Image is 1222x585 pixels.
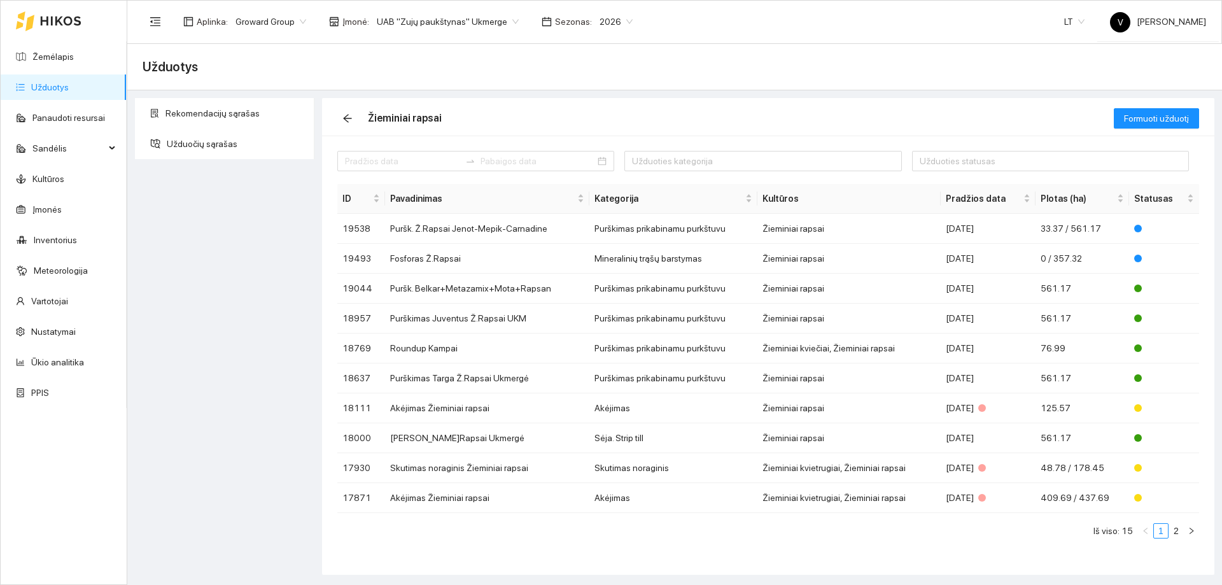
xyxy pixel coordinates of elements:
[1036,393,1130,423] td: 125.57
[337,214,385,244] td: 19538
[1138,523,1153,539] button: left
[385,334,589,363] td: Roundup Kampai
[385,483,589,513] td: Akėjimas Žieminiai rapsai
[1041,192,1115,206] span: Plotas (ha)
[337,363,385,393] td: 18637
[757,244,940,274] td: Žieminiai rapsai
[32,113,105,123] a: Panaudoti resursai
[946,461,1030,475] div: [DATE]
[1134,192,1184,206] span: Statusas
[342,15,369,29] span: Įmonė :
[338,113,357,123] span: arrow-left
[385,423,589,453] td: [PERSON_NAME]Rapsai Ukmergė
[1041,253,1082,264] span: 0 / 357.32
[941,184,1036,214] th: this column's title is Pradžios data,this column is sortable
[1188,527,1195,535] span: right
[32,136,105,161] span: Sandėlis
[31,388,49,398] a: PPIS
[345,154,460,168] input: Pradžios data
[757,363,940,393] td: Žieminiai rapsai
[1118,12,1123,32] span: V
[34,265,88,276] a: Meteorologija
[946,401,1030,415] div: [DATE]
[337,423,385,453] td: 18000
[757,274,940,304] td: Žieminiai rapsai
[757,423,940,453] td: Žieminiai rapsai
[385,393,589,423] td: Akėjimas Žieminiai rapsai
[31,296,68,306] a: Vartotojai
[385,244,589,274] td: Fosforas Ž.Rapsai
[1036,423,1130,453] td: 561.17
[757,334,940,363] td: Žieminiai kviečiai, Žieminiai rapsai
[31,327,76,337] a: Nustatymai
[34,235,77,245] a: Inventorius
[1036,363,1130,393] td: 561.17
[337,184,385,214] th: this column's title is ID,this column is sortable
[757,304,940,334] td: Žieminiai rapsai
[555,15,592,29] span: Sezonas :
[385,184,589,214] th: this column's title is Pavadinimas,this column is sortable
[946,311,1030,325] div: [DATE]
[589,214,758,244] td: Purškimas prikabinamu purkštuvu
[143,9,168,34] button: menu-fold
[165,101,304,126] span: Rekomendacijų sąrašas
[589,304,758,334] td: Purškimas prikabinamu purkštuvu
[31,82,69,92] a: Užduotys
[1138,523,1153,539] li: Atgal
[589,184,758,214] th: this column's title is Kategorija,this column is sortable
[31,357,84,367] a: Ūkio analitika
[235,12,306,31] span: Groward Group
[946,431,1030,445] div: [DATE]
[390,192,575,206] span: Pavadinimas
[385,304,589,334] td: Purškimas Juventus Ž.Rapsai UKM
[337,304,385,334] td: 18957
[757,453,940,483] td: Žieminiai kvietrugiai, Žieminiai rapsai
[32,52,74,62] a: Žemėlapis
[167,131,304,157] span: Užduočių sąrašas
[481,154,596,168] input: Pabaigos data
[1110,17,1206,27] span: [PERSON_NAME]
[542,17,552,27] span: calendar
[757,214,940,244] td: Žieminiai rapsai
[594,192,743,206] span: Kategorija
[589,393,758,423] td: Akėjimas
[197,15,228,29] span: Aplinka :
[589,244,758,274] td: Mineralinių trąšų barstymas
[1129,184,1199,214] th: this column's title is Statusas,this column is sortable
[377,12,519,31] span: UAB "Zujų paukštynas" Ukmerge
[385,453,589,483] td: Skutimas noraginis Žieminiai rapsai
[1093,523,1133,539] li: Iš viso: 15
[946,251,1030,265] div: [DATE]
[1041,223,1101,234] span: 33.37 / 561.17
[589,453,758,483] td: Skutimas noraginis
[1114,108,1199,129] button: Formuoti užduotį
[1064,12,1085,31] span: LT
[337,108,358,129] button: arrow-left
[143,57,198,77] span: Užduotys
[1153,523,1169,539] li: 1
[589,483,758,513] td: Akėjimas
[337,453,385,483] td: 17930
[337,393,385,423] td: 18111
[600,12,633,31] span: 2026
[946,281,1030,295] div: [DATE]
[32,204,62,215] a: Įmonės
[385,274,589,304] td: Puršk. Belkar+Metazamix+Mota+Rapsan
[1142,527,1149,535] span: left
[1036,184,1130,214] th: this column's title is Plotas (ha),this column is sortable
[465,156,475,166] span: swap-right
[150,16,161,27] span: menu-fold
[337,334,385,363] td: 18769
[337,274,385,304] td: 19044
[1169,524,1183,538] a: 2
[1184,523,1199,539] li: Pirmyn
[946,491,1030,505] div: [DATE]
[385,363,589,393] td: Purškimas Targa Ž.Rapsai Ukmergė
[342,192,370,206] span: ID
[150,109,159,118] span: solution
[946,222,1030,236] div: [DATE]
[1041,493,1109,503] span: 409.69 / 437.69
[329,17,339,27] span: shop
[1169,523,1184,539] li: 2
[589,334,758,363] td: Purškimas prikabinamu purkštuvu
